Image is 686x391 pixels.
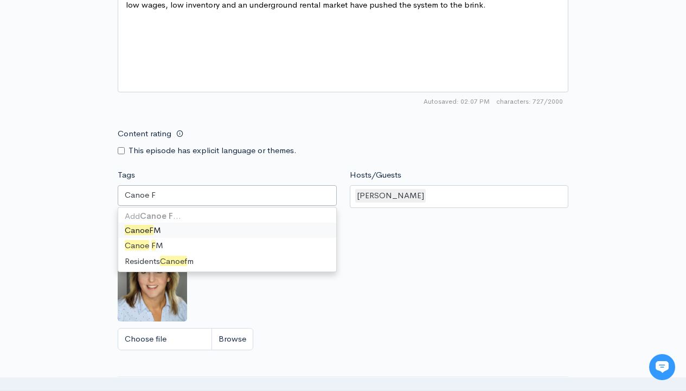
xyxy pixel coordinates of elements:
div: M [118,223,336,238]
h1: Hi 👋 [16,53,201,70]
small: If no artwork is selected your default podcast artwork will be used [118,237,568,248]
span: 727/2000 [496,97,563,106]
label: Tags [118,169,135,181]
div: [PERSON_NAME] [355,189,426,203]
label: This episode has explicit language or themes. [129,144,297,157]
span: Canoe [125,240,149,250]
label: Hosts/Guests [350,169,401,181]
p: Find an answer quickly [15,186,202,199]
span: Canoe [160,256,184,266]
span: New conversation [70,150,130,159]
div: Add … [118,210,336,223]
span: Canoe [125,225,149,235]
input: Search articles [31,204,194,226]
span: Autosaved: 02:07 PM [424,97,490,106]
strong: Canoe F [140,211,173,221]
input: Enter tags for this episode [125,189,157,201]
span: F [151,240,156,250]
h2: Just let us know if you need anything and we'll be happy to help! 🙂 [16,72,201,124]
span: f [184,256,187,266]
span: F [149,225,153,235]
div: M [118,238,336,254]
iframe: gist-messenger-bubble-iframe [649,354,675,380]
button: New conversation [17,144,200,166]
div: Residents m [118,254,336,269]
label: Content rating [118,123,171,145]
